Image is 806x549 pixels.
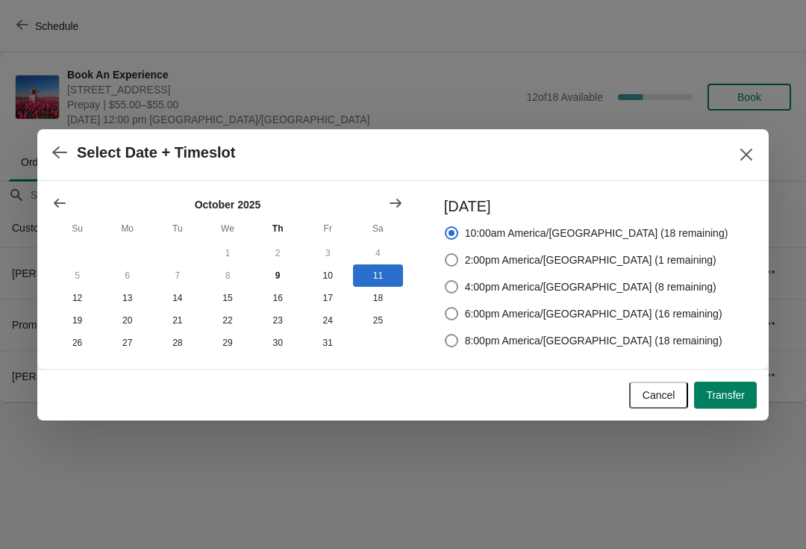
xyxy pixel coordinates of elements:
[152,309,202,332] button: Tuesday October 21 2025
[202,309,252,332] button: Wednesday October 22 2025
[152,215,202,242] th: Tuesday
[152,287,202,309] button: Tuesday October 14 2025
[52,215,102,242] th: Sunday
[102,287,152,309] button: Monday October 13 2025
[465,226,728,241] span: 10:00am America/[GEOGRAPHIC_DATA] (18 remaining)
[102,215,152,242] th: Monday
[694,382,757,409] button: Transfer
[629,382,689,409] button: Cancel
[303,264,353,287] button: Friday October 10 2025
[46,190,73,217] button: Show previous month, September 2025
[202,332,252,354] button: Wednesday October 29 2025
[253,264,303,287] button: Today Thursday October 9 2025
[353,264,403,287] button: Saturday October 11 2025
[202,215,252,242] th: Wednesday
[353,309,403,332] button: Saturday October 25 2025
[465,333,722,348] span: 8:00pm America/[GEOGRAPHIC_DATA] (18 remaining)
[303,242,353,264] button: Friday October 3 2025
[102,264,152,287] button: Monday October 6 2025
[303,332,353,354] button: Friday October 31 2025
[465,306,722,321] span: 6:00pm America/[GEOGRAPHIC_DATA] (16 remaining)
[465,252,716,267] span: 2:00pm America/[GEOGRAPHIC_DATA] (1 remaining)
[444,196,728,217] h3: [DATE]
[52,264,102,287] button: Sunday October 5 2025
[733,141,760,168] button: Close
[643,389,675,401] span: Cancel
[202,242,252,264] button: Wednesday October 1 2025
[77,144,236,161] h2: Select Date + Timeslot
[52,332,102,354] button: Sunday October 26 2025
[253,287,303,309] button: Thursday October 16 2025
[102,332,152,354] button: Monday October 27 2025
[303,287,353,309] button: Friday October 17 2025
[353,215,403,242] th: Saturday
[152,332,202,354] button: Tuesday October 28 2025
[706,389,745,401] span: Transfer
[52,309,102,332] button: Sunday October 19 2025
[303,215,353,242] th: Friday
[465,279,716,294] span: 4:00pm America/[GEOGRAPHIC_DATA] (8 remaining)
[382,190,409,217] button: Show next month, November 2025
[353,287,403,309] button: Saturday October 18 2025
[253,309,303,332] button: Thursday October 23 2025
[152,264,202,287] button: Tuesday October 7 2025
[353,242,403,264] button: Saturday October 4 2025
[253,242,303,264] button: Thursday October 2 2025
[253,215,303,242] th: Thursday
[253,332,303,354] button: Thursday October 30 2025
[102,309,152,332] button: Monday October 20 2025
[202,287,252,309] button: Wednesday October 15 2025
[202,264,252,287] button: Wednesday October 8 2025
[52,287,102,309] button: Sunday October 12 2025
[303,309,353,332] button: Friday October 24 2025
